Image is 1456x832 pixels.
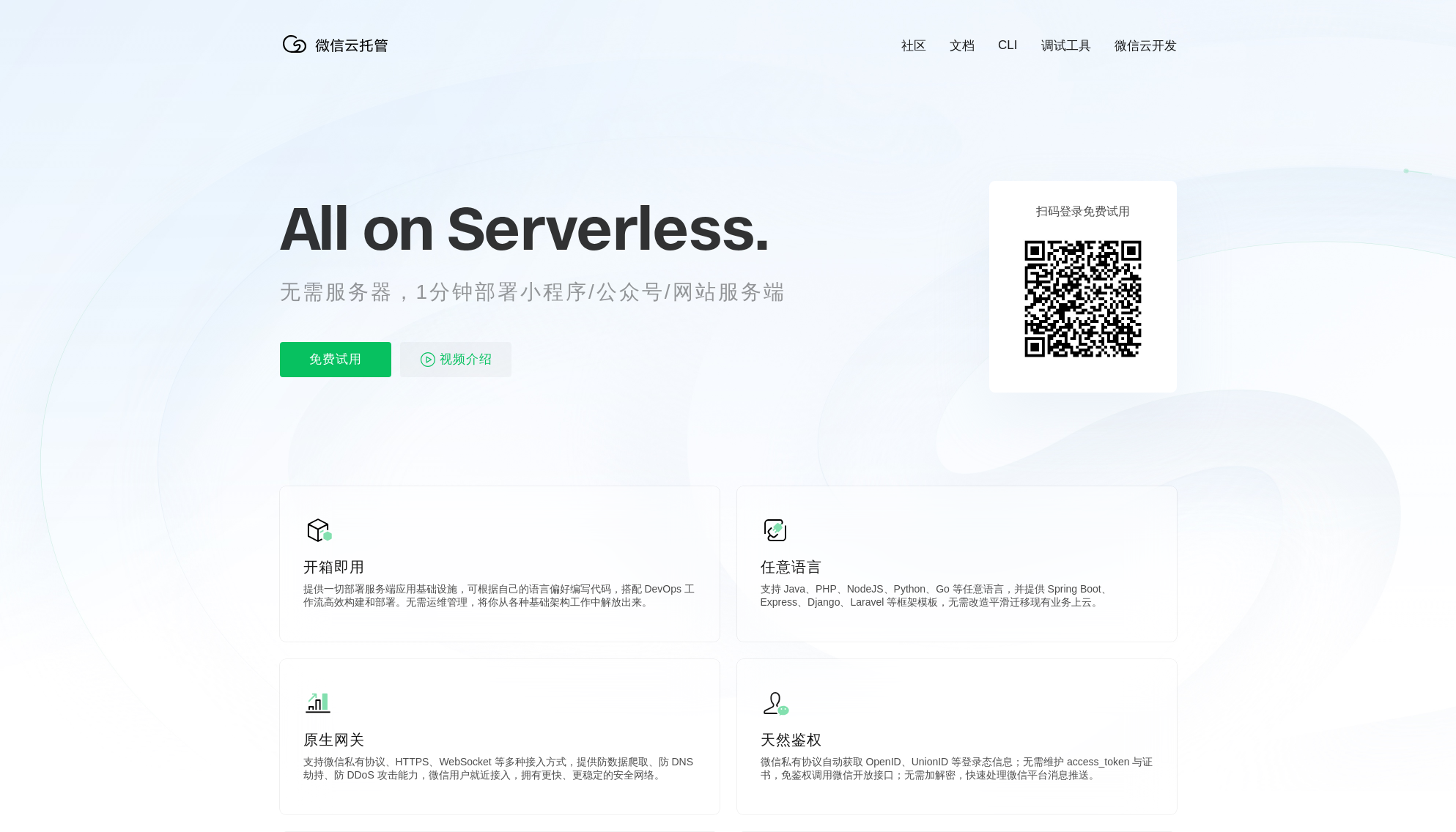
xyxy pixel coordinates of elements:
[1115,37,1177,54] a: 微信云开发
[303,729,696,750] p: 原生网关
[280,191,433,264] span: All on
[901,37,926,54] a: 社区
[761,729,1153,750] p: 天然鉴权
[761,756,1153,785] p: 微信私有协议自动获取 OpenID、UnionID 等登录态信息；无需维护 access_token 与证书，免鉴权调用微信开放接口；无需加解密，快速处理微信平台消息推送。
[419,351,437,368] img: video_play.svg
[280,342,391,377] p: 免费试用
[761,557,1153,577] p: 任意语言
[998,38,1017,53] a: CLI
[303,583,696,612] p: 提供一切部署服务端应用基础设施，可根据自己的语言偏好编写代码，搭配 DevOps 工作流高效构建和部署。无需运维管理，将你从各种基础架构工作中解放出来。
[447,191,769,264] span: Serverless.
[1036,204,1130,220] p: 扫码登录免费试用
[280,29,397,59] img: 微信云托管
[303,557,696,577] p: 开箱即用
[440,342,492,377] span: 视频介绍
[1041,37,1091,54] a: 调试工具
[303,756,696,785] p: 支持微信私有协议、HTTPS、WebSocket 等多种接入方式，提供防数据爬取、防 DNS 劫持、防 DDoS 攻击能力，微信用户就近接入，拥有更快、更稳定的安全网络。
[280,48,397,61] a: 微信云托管
[761,583,1153,612] p: 支持 Java、PHP、NodeJS、Python、Go 等任意语言，并提供 Spring Boot、Express、Django、Laravel 等框架模板，无需改造平滑迁移现有业务上云。
[280,278,813,307] p: 无需服务器，1分钟部署小程序/公众号/网站服务端
[950,37,975,54] a: 文档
